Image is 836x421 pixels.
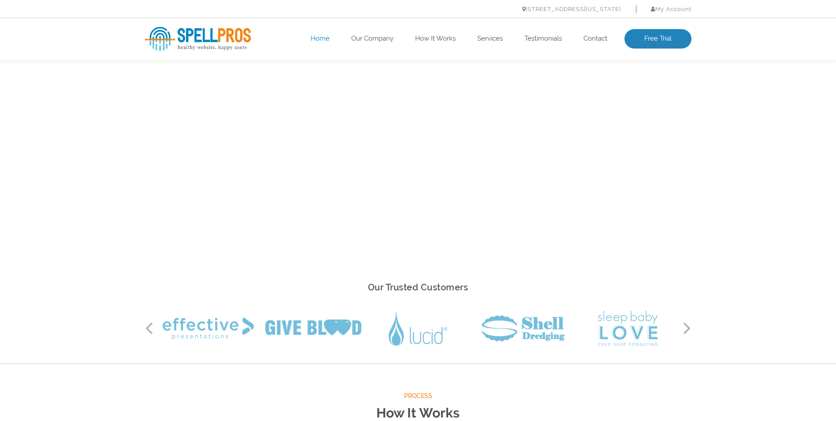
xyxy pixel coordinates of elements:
[163,317,254,339] img: Effective
[389,312,447,346] img: Lucid
[598,311,658,346] img: Sleep Baby Love
[145,280,691,295] h2: Our Trusted Customers
[145,322,154,335] button: Previous
[145,391,691,402] span: Process
[482,315,565,342] img: Shell Dredging
[683,322,691,335] button: Next
[265,320,361,337] img: Give Blood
